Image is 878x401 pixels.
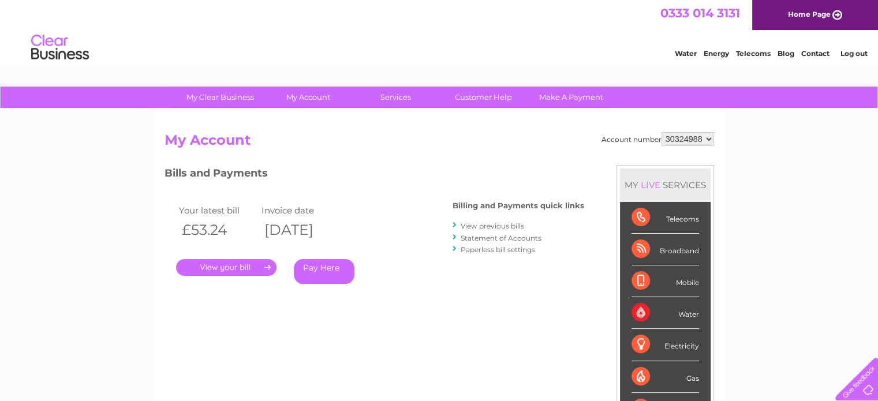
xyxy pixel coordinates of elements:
a: Blog [778,49,794,58]
div: MY SERVICES [620,168,711,201]
img: logo.png [31,30,89,65]
td: Invoice date [259,203,342,218]
a: . [176,259,277,276]
h2: My Account [165,132,714,154]
a: Pay Here [294,259,354,284]
div: Broadband [632,234,699,265]
a: 0333 014 3131 [660,6,740,20]
a: Customer Help [436,87,531,108]
a: Make A Payment [524,87,619,108]
a: Contact [801,49,830,58]
a: Services [348,87,443,108]
th: £53.24 [176,218,259,242]
a: Telecoms [736,49,771,58]
a: Water [675,49,697,58]
th: [DATE] [259,218,342,242]
div: Water [632,297,699,329]
a: Paperless bill settings [461,245,535,254]
h4: Billing and Payments quick links [453,201,584,210]
div: Electricity [632,329,699,361]
div: Telecoms [632,202,699,234]
a: Log out [840,49,867,58]
div: Clear Business is a trading name of Verastar Limited (registered in [GEOGRAPHIC_DATA] No. 3667643... [167,6,712,56]
div: Gas [632,361,699,393]
div: Account number [601,132,714,146]
div: LIVE [638,179,663,190]
a: My Clear Business [173,87,268,108]
div: Mobile [632,265,699,297]
a: My Account [260,87,356,108]
a: Energy [704,49,729,58]
td: Your latest bill [176,203,259,218]
a: View previous bills [461,222,524,230]
h3: Bills and Payments [165,165,584,185]
a: Statement of Accounts [461,234,541,242]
